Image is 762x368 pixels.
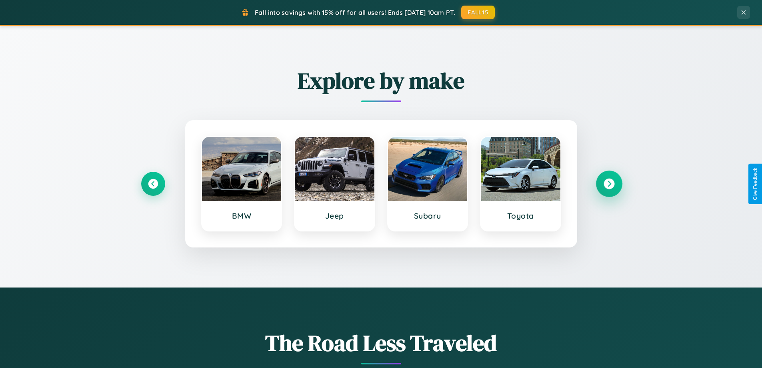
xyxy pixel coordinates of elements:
[210,211,274,221] h3: BMW
[141,328,621,358] h1: The Road Less Traveled
[396,211,460,221] h3: Subaru
[489,211,552,221] h3: Toyota
[141,65,621,96] h2: Explore by make
[461,6,495,19] button: FALL15
[752,168,758,200] div: Give Feedback
[303,211,366,221] h3: Jeep
[255,8,455,16] span: Fall into savings with 15% off for all users! Ends [DATE] 10am PT.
